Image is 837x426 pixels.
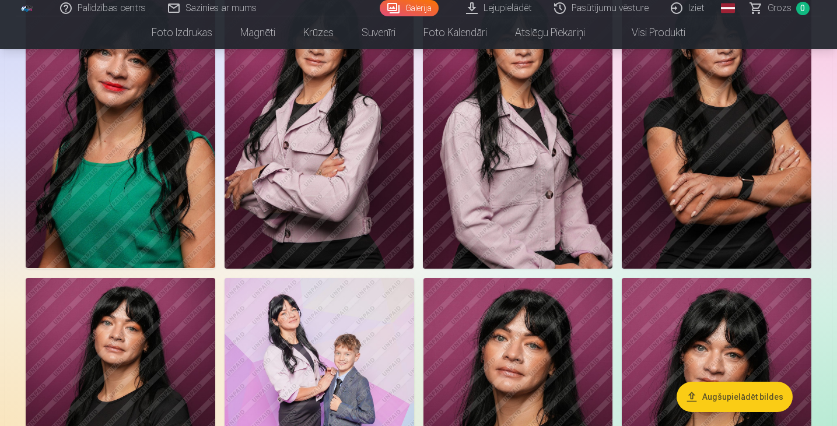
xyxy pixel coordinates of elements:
[289,16,348,49] a: Krūzes
[599,16,699,49] a: Visi produkti
[409,16,501,49] a: Foto kalendāri
[138,16,226,49] a: Foto izdrukas
[768,1,792,15] span: Grozs
[501,16,599,49] a: Atslēgu piekariņi
[21,5,34,12] img: /fa1
[796,2,810,15] span: 0
[677,382,793,412] button: Augšupielādēt bildes
[226,16,289,49] a: Magnēti
[348,16,409,49] a: Suvenīri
